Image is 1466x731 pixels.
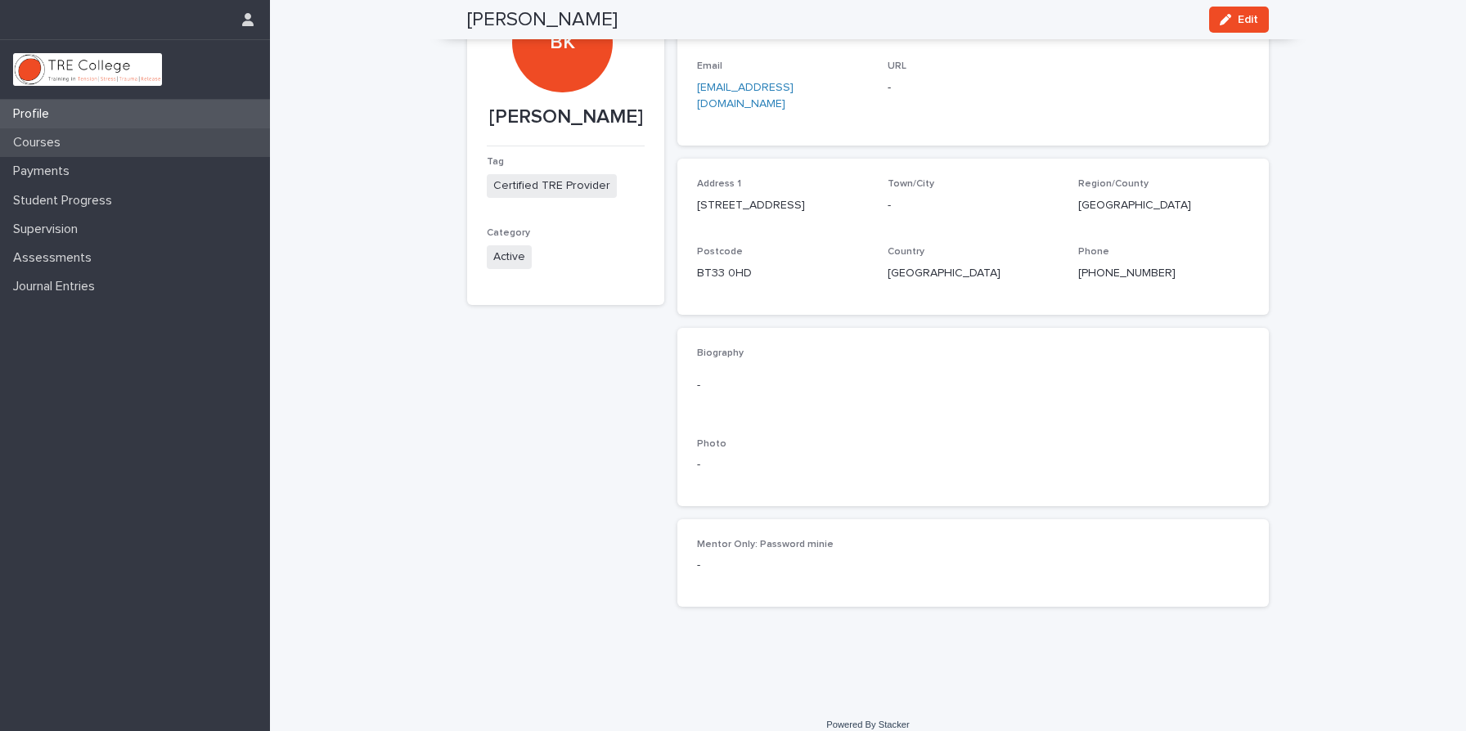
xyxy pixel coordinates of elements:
p: - [697,557,868,574]
span: Email [697,61,722,71]
span: Tag [487,157,504,167]
p: - [697,377,1249,394]
span: Town/City [888,179,934,189]
p: - [888,79,1059,96]
p: Student Progress [7,193,125,209]
h2: [PERSON_NAME] [467,8,618,32]
p: [PERSON_NAME] [487,105,645,129]
a: [EMAIL_ADDRESS][DOMAIN_NAME] [697,82,794,110]
p: Assessments [7,250,105,266]
a: Powered By Stacker [826,720,909,729]
p: Profile [7,106,62,122]
p: [GEOGRAPHIC_DATA] [888,265,1059,282]
img: L01RLPSrRaOWR30Oqb5K [13,53,162,86]
span: Region/County [1078,179,1149,189]
span: Postcode [697,247,743,257]
p: Courses [7,135,74,150]
span: Address 1 [697,179,741,189]
p: BT33 0HD [697,265,868,282]
p: - [888,197,1059,214]
button: Edit [1209,7,1269,33]
span: URL [888,61,906,71]
span: Certified TRE Provider [487,174,617,198]
p: [STREET_ADDRESS] [697,197,868,214]
span: Phone [1078,247,1109,257]
span: Country [888,247,924,257]
span: Photo [697,439,726,449]
span: Category [487,228,530,238]
span: Active [487,245,532,269]
p: Supervision [7,222,91,237]
p: - [697,456,868,473]
p: Payments [7,164,83,179]
p: [GEOGRAPHIC_DATA] [1078,197,1249,214]
p: Journal Entries [7,279,108,294]
span: Biography [697,348,744,358]
span: Mentor Only: Password minie [697,540,834,549]
a: [PHONE_NUMBER] [1078,267,1176,279]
